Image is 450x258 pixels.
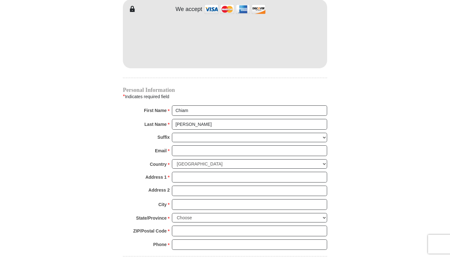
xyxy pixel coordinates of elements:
strong: Last Name [145,120,167,129]
strong: Phone [153,240,167,249]
strong: State/Province [136,214,167,222]
strong: Email [155,146,167,155]
strong: Suffix [157,133,170,142]
strong: Address 2 [148,186,170,194]
strong: City [158,200,167,209]
strong: Address 1 [145,173,167,182]
img: credit cards accepted [204,3,266,16]
strong: ZIP/Postal Code [133,227,167,235]
h4: We accept [176,6,202,13]
h4: Personal Information [123,87,327,93]
strong: First Name [144,106,167,115]
strong: Country [150,160,167,169]
div: Indicates required field [123,93,327,101]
